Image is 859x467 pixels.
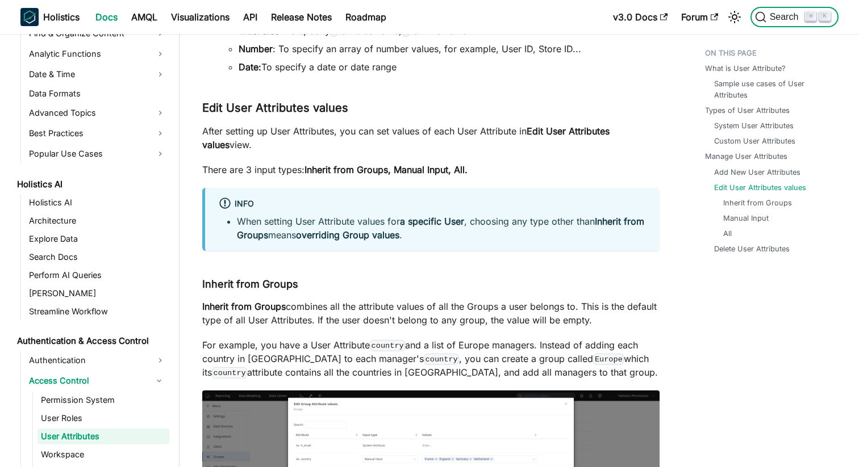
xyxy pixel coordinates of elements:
div: info [219,197,646,212]
a: Roadmap [339,8,393,26]
p: For example, you have a User Attribute and a list of Europe managers. Instead of adding each coun... [202,338,660,379]
a: What is User Attribute? [705,63,786,74]
a: Search Docs [26,249,169,265]
a: User Roles [37,410,169,426]
a: Authentication [26,351,169,369]
code: country [424,354,459,365]
code: country [212,367,247,378]
li: To specify a date or date range [239,60,660,74]
button: Switch between dark and light mode (currently light mode) [725,8,744,26]
a: Streamline Workflow [26,304,169,319]
a: Popular Use Cases [26,145,169,163]
strong: overriding Group values [296,229,399,241]
a: Manage User Attributes [705,151,787,162]
a: Best Practices [26,124,169,142]
li: When setting User Attribute values for , choosing any type other than means . [237,214,646,242]
a: Architecture [26,213,169,229]
a: Access Control [26,372,149,390]
a: Delete User Attributes [714,243,790,254]
a: [PERSON_NAME] [26,285,169,301]
strong: Inherit from Groups [237,216,644,241]
nav: Docs sidebar [9,34,180,467]
strong: Inherit from Groups [202,301,286,312]
a: All [723,228,732,239]
a: Authentication & Access Control [14,333,169,349]
a: Visualizations [164,8,236,26]
a: Permission System [37,392,169,408]
code: country [370,340,405,351]
button: Collapse sidebar category 'Access Control' [149,372,169,390]
strong: Date: [239,61,261,73]
p: After setting up User Attributes, you can set values of each User Attribute in view. [202,124,660,152]
kbd: K [819,11,831,22]
p: There are 3 input types: [202,163,660,176]
a: Holistics AI [26,195,169,211]
strong: Number [239,43,273,54]
a: Edit User Attributes values [714,182,806,193]
a: Date & Time [26,65,169,83]
a: Sample use cases of User Attributes [714,78,827,100]
li: : To specify an array of number values, for example, User ID, Store ID... [239,42,660,56]
kbd: ⌘ [805,11,816,22]
a: Data Formats [26,86,169,102]
p: combines all the attribute values of all the Groups a user belongs to. This is the default type o... [202,300,660,327]
strong: a specific User [400,216,464,227]
img: Holistics [20,8,39,26]
a: Docs [89,8,124,26]
a: API [236,8,264,26]
a: Custom User Attributes [714,136,795,146]
h3: Edit User Attributes values [202,101,660,115]
code: Europe [593,354,624,365]
a: Holistics AI [14,176,169,192]
a: Explore Data [26,231,169,247]
a: Workspace [37,447,169,462]
a: Perform AI Queries [26,267,169,283]
a: Advanced Topics [26,104,169,122]
a: Inherit from Groups [723,197,792,208]
b: Holistics [43,10,80,24]
a: System User Attributes [714,120,794,131]
h4: Inherit from Groups [202,278,660,291]
a: User Attributes [37,428,169,444]
a: HolisticsHolistics [20,8,80,26]
a: v3.0 Docs [606,8,674,26]
button: Search (Command+K) [750,7,839,27]
a: Analytic Functions [26,45,169,63]
a: Types of User Attributes [705,105,790,116]
a: Manual Input [723,213,769,224]
a: Forum [674,8,725,26]
span: Search [766,12,806,22]
a: Release Notes [264,8,339,26]
a: AMQL [124,8,164,26]
strong: Inherit from Groups, Manual Input, All. [305,164,468,175]
a: Add New User Attributes [714,167,800,178]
